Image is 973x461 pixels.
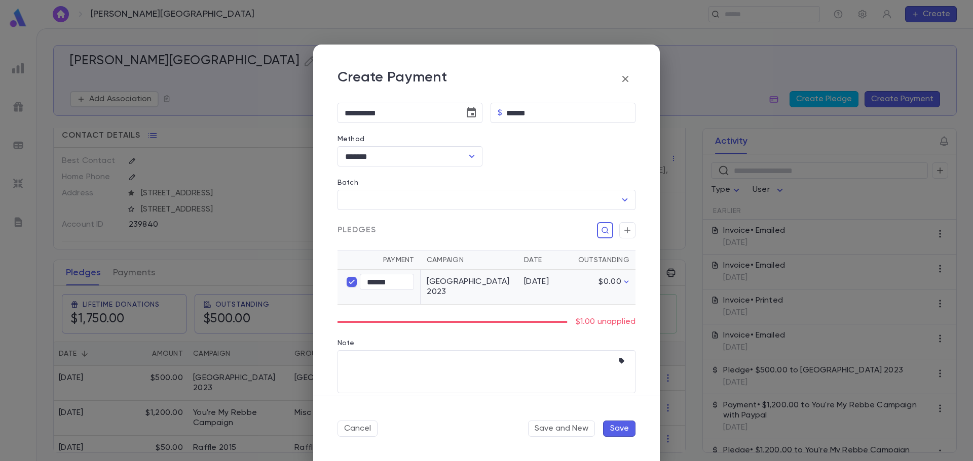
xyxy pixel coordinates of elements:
[338,251,421,270] th: Payment
[338,339,355,347] label: Note
[421,251,518,270] th: Campaign
[338,135,364,143] label: Method
[421,270,518,305] td: [GEOGRAPHIC_DATA] 2023
[618,193,632,207] button: Open
[603,421,635,437] button: Save
[498,108,502,118] p: $
[569,251,635,270] th: Outstanding
[569,270,635,305] td: $0.00
[338,179,358,187] label: Batch
[518,251,569,270] th: Date
[524,277,563,287] div: [DATE]
[338,69,447,89] p: Create Payment
[528,421,595,437] button: Save and New
[461,103,481,123] button: Choose date, selected date is Aug 21, 2025
[338,421,378,437] button: Cancel
[338,225,376,235] span: Pledges
[465,149,479,163] button: Open
[576,317,635,327] p: $1.00 unapplied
